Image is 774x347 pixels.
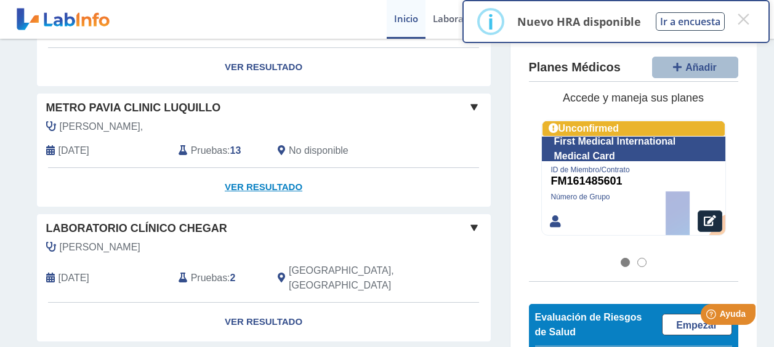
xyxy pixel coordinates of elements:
[230,273,236,283] b: 2
[230,145,241,156] b: 13
[58,143,89,158] span: 2025-09-11
[46,220,227,237] span: Laboratorio Clínico Chegar
[664,299,760,333] iframe: Help widget launcher
[37,168,491,207] a: Ver Resultado
[191,271,227,285] span: Pruebas
[169,143,268,158] div: :
[529,60,621,75] h4: Planes Médicos
[289,143,349,158] span: No disponible
[685,63,717,73] span: Añadir
[37,48,491,87] a: Ver Resultado
[58,271,89,285] span: 2025-05-12
[652,57,738,79] button: Añadir
[191,143,227,158] span: Pruebas
[732,8,754,30] button: Close this dialog
[656,12,725,31] button: Ir a encuesta
[169,263,268,293] div: :
[488,10,494,33] div: i
[563,92,704,105] span: Accede y maneja sus planes
[517,14,641,29] p: Nuevo HRA disponible
[289,263,425,293] span: Rio Grande, PR
[662,314,732,335] a: Empezar
[535,312,642,337] span: Evaluación de Riesgos de Salud
[46,100,221,116] span: Metro Pavia Clinic Luquillo
[60,240,140,255] span: Mendez Jiminian, Jose
[60,119,143,134] span: Mendez,
[37,303,491,341] a: Ver Resultado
